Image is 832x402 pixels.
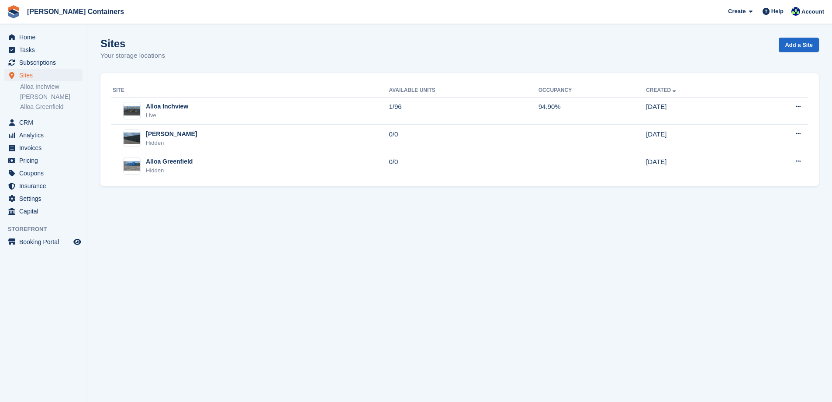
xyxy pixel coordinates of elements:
[4,167,83,179] a: menu
[19,180,72,192] span: Insurance
[646,87,678,93] a: Created
[4,116,83,129] a: menu
[646,97,749,125] td: [DATE]
[19,154,72,167] span: Pricing
[19,116,72,129] span: CRM
[20,93,83,101] a: [PERSON_NAME]
[100,51,165,61] p: Your storage locations
[146,129,197,139] div: [PERSON_NAME]
[72,237,83,247] a: Preview store
[646,152,749,179] td: [DATE]
[19,205,72,217] span: Capital
[124,106,140,115] img: Image of Alloa Inchview site
[728,7,746,16] span: Create
[779,38,819,52] a: Add a Site
[20,83,83,91] a: Alloa Inchview
[4,69,83,81] a: menu
[4,129,83,141] a: menu
[19,31,72,43] span: Home
[539,97,646,125] td: 94.90%
[146,157,193,166] div: Alloa Greenfield
[4,31,83,43] a: menu
[4,154,83,167] a: menu
[19,167,72,179] span: Coupons
[146,102,188,111] div: Alloa Inchview
[4,142,83,154] a: menu
[4,44,83,56] a: menu
[19,69,72,81] span: Sites
[24,4,128,19] a: [PERSON_NAME] Containers
[389,125,538,152] td: 0/0
[111,84,389,98] th: Site
[771,7,784,16] span: Help
[646,125,749,152] td: [DATE]
[146,166,193,175] div: Hidden
[4,56,83,69] a: menu
[19,44,72,56] span: Tasks
[146,111,188,120] div: Live
[19,56,72,69] span: Subscriptions
[4,205,83,217] a: menu
[19,236,72,248] span: Booking Portal
[4,192,83,205] a: menu
[19,142,72,154] span: Invoices
[4,180,83,192] a: menu
[389,152,538,179] td: 0/0
[19,192,72,205] span: Settings
[124,133,140,144] img: Image of Alloa Kelliebank site
[4,236,83,248] a: menu
[539,84,646,98] th: Occupancy
[389,84,538,98] th: Available Units
[19,129,72,141] span: Analytics
[124,161,140,171] img: Image of Alloa Greenfield site
[8,225,87,234] span: Storefront
[146,139,197,147] div: Hidden
[389,97,538,125] td: 1/96
[20,103,83,111] a: Alloa Greenfield
[791,7,800,16] img: Audra Whitelaw
[801,7,824,16] span: Account
[100,38,165,49] h1: Sites
[7,5,20,18] img: stora-icon-8386f47178a22dfd0bd8f6a31ec36ba5ce8667c1dd55bd0f319d3a0aa187defe.svg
